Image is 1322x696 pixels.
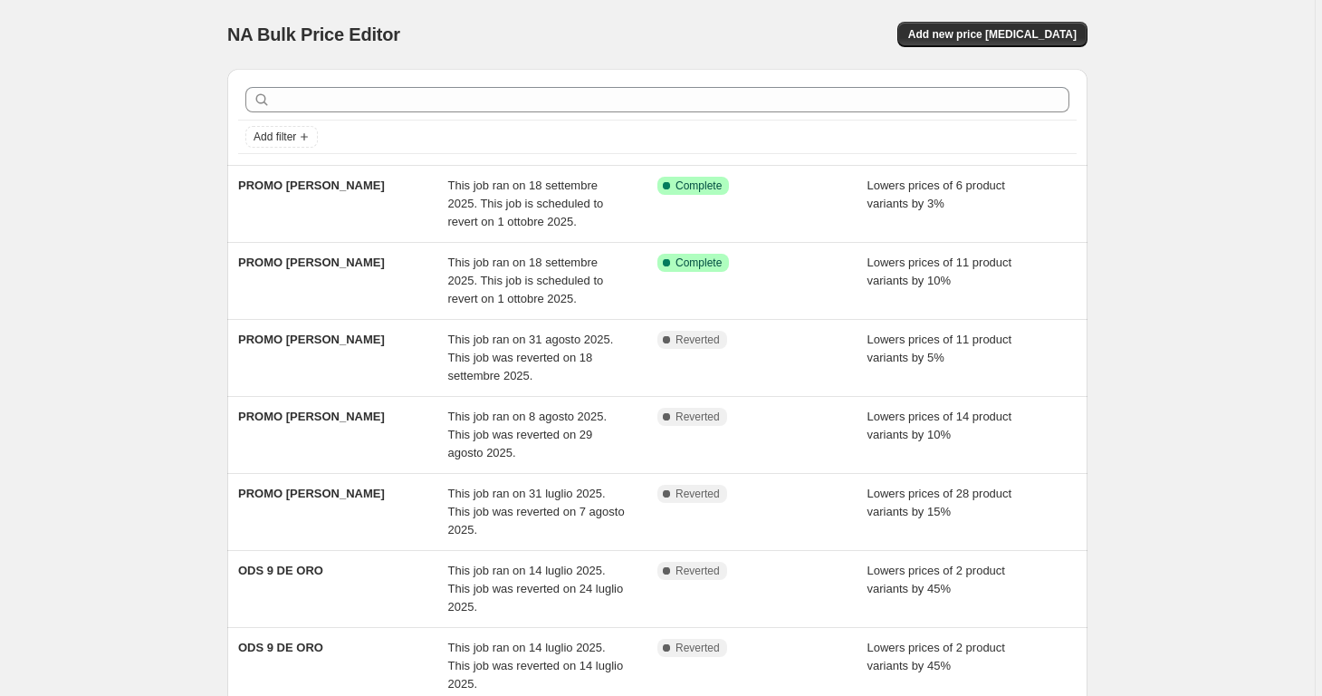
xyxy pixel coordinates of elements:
[675,564,720,578] span: Reverted
[238,564,323,577] span: ODS 9 DE ORO
[227,24,400,44] span: NA Bulk Price Editor
[238,410,385,423] span: PROMO [PERSON_NAME]
[867,256,1012,287] span: Lowers prices of 11 product variants by 10%
[897,22,1087,47] button: Add new price [MEDICAL_DATA]
[675,179,722,193] span: Complete
[254,130,296,144] span: Add filter
[675,333,720,347] span: Reverted
[867,410,1012,441] span: Lowers prices of 14 product variants by 10%
[448,333,614,382] span: This job ran on 31 agosto 2025. This job was reverted on 18 settembre 2025.
[448,641,624,691] span: This job ran on 14 luglio 2025. This job was reverted on 14 luglio 2025.
[867,487,1012,518] span: Lowers prices of 28 product variants by 15%
[448,487,625,536] span: This job ran on 31 luglio 2025. This job was reverted on 7 agosto 2025.
[238,179,385,192] span: PROMO [PERSON_NAME]
[238,333,385,346] span: PROMO [PERSON_NAME]
[675,487,720,501] span: Reverted
[448,564,624,614] span: This job ran on 14 luglio 2025. This job was reverted on 24 luglio 2025.
[867,333,1012,364] span: Lowers prices of 11 product variants by 5%
[238,641,323,654] span: ODS 9 DE ORO
[908,27,1077,42] span: Add new price [MEDICAL_DATA]
[448,179,604,228] span: This job ran on 18 settembre 2025. This job is scheduled to revert on 1 ottobre 2025.
[675,256,722,270] span: Complete
[867,641,1005,672] span: Lowers prices of 2 product variants by 45%
[448,410,608,459] span: This job ran on 8 agosto 2025. This job was reverted on 29 agosto 2025.
[245,126,318,148] button: Add filter
[867,179,1005,210] span: Lowers prices of 6 product variants by 3%
[675,410,720,424] span: Reverted
[448,256,604,305] span: This job ran on 18 settembre 2025. This job is scheduled to revert on 1 ottobre 2025.
[238,487,385,500] span: PROMO [PERSON_NAME]
[675,641,720,655] span: Reverted
[867,564,1005,595] span: Lowers prices of 2 product variants by 45%
[238,256,385,269] span: PROMO [PERSON_NAME]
